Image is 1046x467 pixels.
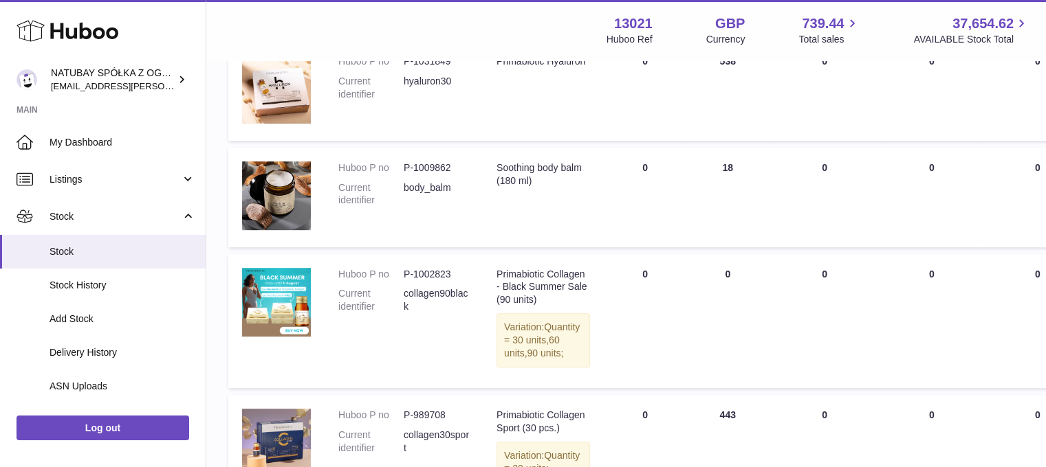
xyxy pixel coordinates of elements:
[913,33,1029,46] span: AVAILABLE Stock Total
[686,41,769,141] td: 538
[1035,162,1040,173] span: 0
[880,148,983,247] td: 0
[686,148,769,247] td: 18
[614,14,653,33] strong: 13021
[706,33,745,46] div: Currency
[880,254,983,388] td: 0
[50,312,195,326] span: Add Stock
[504,321,580,358] span: Quantity = 30 units,60 units,90 units;
[497,55,590,68] div: Primabiotic Hyaluron
[1035,56,1040,67] span: 0
[802,14,844,33] span: 739.44
[715,14,745,33] strong: GBP
[338,161,404,174] dt: Huboo P no
[769,254,880,388] td: 0
[497,268,590,307] div: Primabiotic Collagen - Black Summer Sale (90 units)
[50,173,181,186] span: Listings
[404,181,469,207] dd: body_balm
[880,41,983,141] td: 0
[607,33,653,46] div: Huboo Ref
[242,161,311,230] img: product image
[338,55,404,68] dt: Huboo P no
[604,254,686,388] td: 0
[338,268,404,281] dt: Huboo P no
[338,287,404,313] dt: Current identifier
[338,409,404,422] dt: Huboo P no
[338,181,404,207] dt: Current identifier
[404,55,469,68] dd: P-1031849
[404,409,469,422] dd: P-989708
[50,210,181,223] span: Stock
[686,254,769,388] td: 0
[497,409,590,435] div: Primabiotic Collagen Sport (30 pcs.)
[769,148,880,247] td: 0
[952,14,1014,33] span: 37,654.62
[242,55,311,124] img: product image
[51,67,175,93] div: NATUBAY SPÓŁKA Z OGRANICZONĄ ODPOWIEDZIALNOŚCIĄ
[1035,409,1040,420] span: 0
[604,41,686,141] td: 0
[769,41,880,141] td: 0
[404,268,469,281] dd: P-1002823
[242,268,311,337] img: product image
[17,415,189,440] a: Log out
[913,14,1029,46] a: 37,654.62 AVAILABLE Stock Total
[50,136,195,149] span: My Dashboard
[497,161,590,187] div: Soothing body balm (180 ml)
[497,313,590,367] div: Variation:
[798,33,860,46] span: Total sales
[404,429,469,455] dd: collagen30sport
[604,148,686,247] td: 0
[404,75,469,101] dd: hyaluron30
[1035,269,1040,280] span: 0
[50,346,195,359] span: Delivery History
[51,80,276,91] span: [EMAIL_ADDRESS][PERSON_NAME][DOMAIN_NAME]
[338,429,404,455] dt: Current identifier
[50,380,195,393] span: ASN Uploads
[50,245,195,258] span: Stock
[404,287,469,313] dd: collagen90black
[50,279,195,292] span: Stock History
[338,75,404,101] dt: Current identifier
[404,161,469,174] dd: P-1009862
[798,14,860,46] a: 739.44 Total sales
[17,69,37,90] img: kacper.antkowski@natubay.pl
